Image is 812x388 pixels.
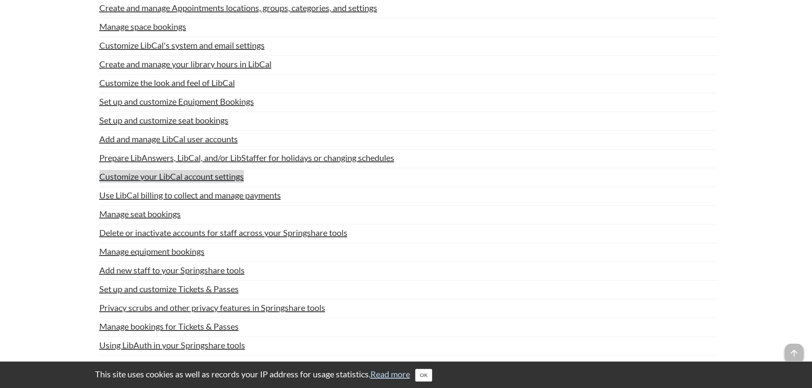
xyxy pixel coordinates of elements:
[785,344,803,362] span: arrow_upward
[99,339,245,351] a: Using LibAuth in your Springshare tools
[99,226,347,239] a: Delete or inactivate accounts for staff across your Springshare tools
[370,369,410,379] a: Read more
[415,369,432,382] button: Close
[99,76,235,89] a: Customize the look and feel of LibCal
[99,151,394,164] a: Prepare LibAnswers, LibCal, and/or LibStaffer for holidays or changing schedules
[99,282,239,295] a: Set up and customize Tickets & Passes
[99,114,228,126] a: Set up and customize seat bookings
[99,20,186,33] a: Manage space bookings
[99,301,325,314] a: Privacy scrubs and other privacy features in Springshare tools
[99,170,244,183] a: Customize your LibCal account settings
[87,368,726,382] div: This site uses cookies as well as records your IP address for usage statistics.
[99,39,265,52] a: Customize LibCal's system and email settings
[785,345,803,355] a: arrow_upward
[99,1,377,14] a: Create and manage Appointments locations, groups, categories, and settings
[99,132,238,145] a: Add and manage LibCal user accounts
[99,320,239,333] a: Manage bookings for Tickets & Passes
[99,189,281,201] a: Use LibCal billing to collect and manage payments
[99,245,205,258] a: Manage equipment bookings
[99,207,181,220] a: Manage seat bookings
[99,357,387,370] a: Assign, reassign, and remove Admin permissions across your Springshare tools
[99,95,254,108] a: Set up and customize Equipment Bookings
[99,264,245,276] a: Add new staff to your Springshare tools
[99,57,272,70] a: Create and manage your library hours in LibCal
